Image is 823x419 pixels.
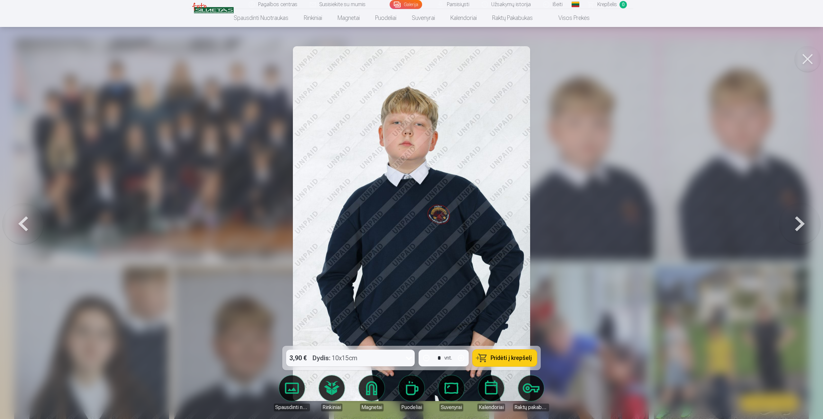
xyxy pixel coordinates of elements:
a: Spausdinti nuotraukas [226,9,296,27]
a: Rinkiniai [314,375,350,411]
a: Suvenyrai [404,9,443,27]
a: Spausdinti nuotraukas [274,375,310,411]
div: 3,90 € [286,350,310,366]
div: Kalendoriai [477,404,505,411]
div: Magnetai [360,404,384,411]
div: Rinkiniai [321,404,342,411]
div: Puodeliai [400,404,423,411]
span: 0 [620,1,627,8]
a: Puodeliai [367,9,404,27]
a: Magnetai [330,9,367,27]
span: Krepšelis [597,1,617,8]
a: Suvenyrai [433,375,469,411]
a: Raktų pakabukas [513,375,549,411]
div: vnt. [444,354,452,362]
a: Kalendoriai [473,375,509,411]
strong: Dydis : [312,354,330,362]
a: Rinkiniai [296,9,330,27]
div: 10x15cm [312,350,357,366]
a: Puodeliai [393,375,430,411]
a: Kalendoriai [443,9,484,27]
button: Pridėti į krepšelį [473,350,537,366]
div: Spausdinti nuotraukas [274,404,310,411]
div: Raktų pakabukas [513,404,549,411]
a: Magnetai [354,375,390,411]
a: Raktų pakabukas [484,9,540,27]
span: Pridėti į krepšelį [491,355,532,361]
div: Suvenyrai [439,404,463,411]
a: Visos prekės [540,9,597,27]
img: /v3 [192,3,234,13]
